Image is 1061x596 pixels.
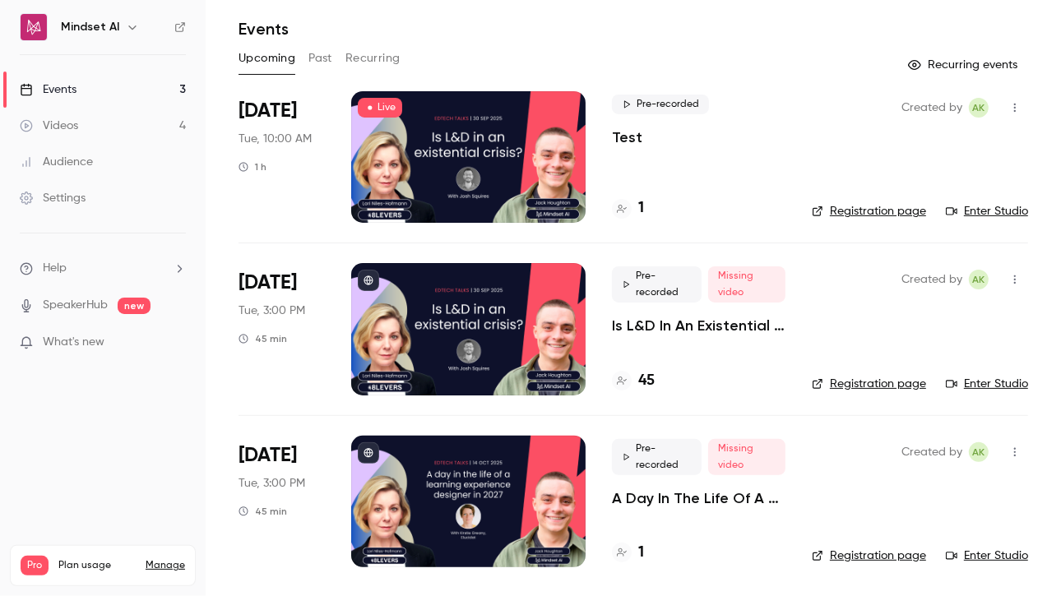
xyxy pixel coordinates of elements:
[118,298,151,314] span: new
[612,542,644,564] a: 1
[20,81,76,98] div: Events
[239,160,266,173] div: 1 h
[345,45,401,72] button: Recurring
[239,263,325,395] div: Sep 30 Tue, 3:00 PM (Europe/London)
[20,260,186,277] li: help-dropdown-opener
[21,14,47,40] img: Mindset AI
[43,260,67,277] span: Help
[61,19,119,35] h6: Mindset AI
[973,442,985,462] span: AK
[969,270,989,289] span: Anna Kocsis
[612,370,655,392] a: 45
[946,547,1028,564] a: Enter Studio
[638,197,644,219] h4: 1
[239,19,289,39] h1: Events
[812,376,926,392] a: Registration page
[20,154,93,170] div: Audience
[969,98,989,118] span: Anna Kocsis
[239,98,297,124] span: [DATE]
[43,334,104,351] span: What's new
[612,488,785,508] a: A Day In The Life Of A Learning Experience Designer In [DATE] | EdTech Talks EP2
[239,131,312,147] span: Tue, 10:00 AM
[946,376,1028,392] a: Enter Studio
[946,203,1028,219] a: Enter Studio
[239,436,325,567] div: Oct 14 Tue, 3:00 PM (Europe/London)
[612,95,709,114] span: Pre-recorded
[308,45,332,72] button: Past
[58,559,136,572] span: Plan usage
[612,316,785,335] a: Is L&D In An Existential Crisis? | EdTech Talks EP1
[973,98,985,118] span: AK
[239,332,287,345] div: 45 min
[43,297,108,314] a: SpeakerHub
[239,505,287,518] div: 45 min
[239,270,297,296] span: [DATE]
[239,442,297,469] span: [DATE]
[612,439,702,475] span: Pre-recorded
[358,98,402,118] span: Live
[239,475,305,492] span: Tue, 3:00 PM
[612,127,642,147] a: Test
[638,542,644,564] h4: 1
[612,197,644,219] a: 1
[901,442,962,462] span: Created by
[969,442,989,462] span: Anna Kocsis
[20,118,78,134] div: Videos
[973,270,985,289] span: AK
[166,335,186,350] iframe: Noticeable Trigger
[21,556,49,575] span: Pro
[812,547,926,564] a: Registration page
[638,370,655,392] h4: 45
[239,45,295,72] button: Upcoming
[901,270,962,289] span: Created by
[708,266,785,303] span: Missing video
[612,266,702,303] span: Pre-recorded
[708,439,785,475] span: Missing video
[20,190,86,206] div: Settings
[812,203,926,219] a: Registration page
[146,559,185,572] a: Manage
[901,52,1028,78] button: Recurring events
[901,98,962,118] span: Created by
[239,91,325,223] div: Sep 30 Tue, 10:00 AM (Europe/London)
[239,303,305,319] span: Tue, 3:00 PM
